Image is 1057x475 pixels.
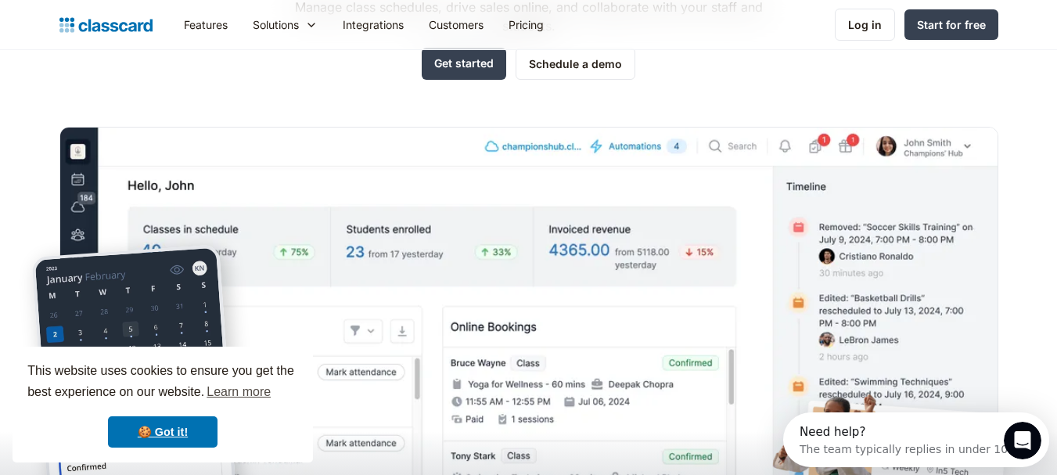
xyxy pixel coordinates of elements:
a: dismiss cookie message [108,416,218,448]
a: home [59,14,153,36]
div: cookieconsent [13,347,313,462]
a: Customers [416,7,496,42]
span: This website uses cookies to ensure you get the best experience on our website. [27,362,298,404]
a: Log in [835,9,895,41]
a: learn more about cookies [204,380,273,404]
iframe: Intercom live chat [1004,422,1041,459]
div: Open Intercom Messenger [6,6,282,49]
a: Integrations [330,7,416,42]
iframe: Intercom live chat discovery launcher [783,412,1049,467]
div: Solutions [253,16,299,33]
a: Schedule a demo [516,48,635,80]
div: Solutions [240,7,330,42]
a: Get started [422,48,506,80]
div: Start for free [917,16,986,33]
div: Log in [848,16,882,33]
a: Features [171,7,240,42]
div: The team typically replies in under 10m [16,26,235,42]
a: Start for free [904,9,998,40]
div: Need help? [16,13,235,26]
a: Pricing [496,7,556,42]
